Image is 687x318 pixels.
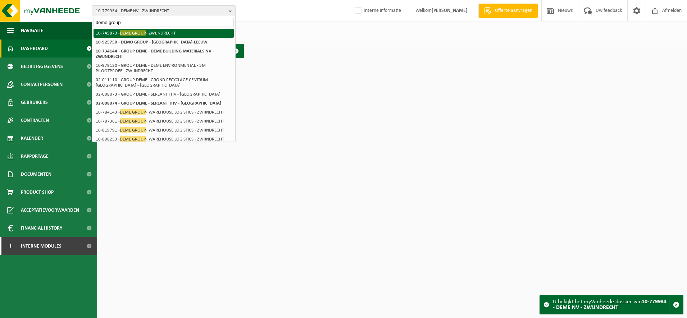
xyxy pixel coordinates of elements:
span: DEME GROUP [120,30,146,36]
span: Kalender [21,129,43,147]
span: DEME GROUP [120,136,146,142]
span: Documenten [21,165,51,183]
li: 02-011110 - GROUP DEME - GROND RECYCLAGE CENTRUM - [GEOGRAPHIC_DATA] - [GEOGRAPHIC_DATA] [94,75,234,90]
span: I [7,237,14,255]
strong: 10-925750 - DEMO GROUP - [GEOGRAPHIC_DATA]-LEEUW [96,40,208,45]
li: 02-008073 - GROUP DEME - SEREANT THV - [GEOGRAPHIC_DATA] [94,90,234,99]
li: 10-787361 - - WAREHOUSE LOGISTICS - ZWIJNDRECHT [94,117,234,126]
span: Contracten [21,111,49,129]
span: Gebruikers [21,93,48,111]
strong: [PERSON_NAME] [432,8,468,13]
span: DEME GROUP [120,118,146,124]
strong: 10-779934 - DEME NV - ZWIJNDRECHT [553,299,666,310]
label: Interne informatie [354,5,401,16]
button: 10-779934 - DEME NV - ZWIJNDRECHT [92,5,236,16]
li: 10-979120 - GROUP DEME - DEME ENVIRONMENTAL - 3M PILOOTPROEF - ZWIJNDRECHT [94,61,234,75]
span: Contactpersonen [21,75,63,93]
span: Rapportage [21,147,49,165]
span: DEME GROUP [120,127,146,133]
strong: 02-008074 - GROUP DEME - SEREANT THV - [GEOGRAPHIC_DATA] [96,101,221,106]
span: Product Shop [21,183,54,201]
span: Offerte aanvragen [493,7,534,14]
span: Interne modules [21,237,62,255]
div: U bekijkt het myVanheede dossier van [553,295,669,314]
span: 10-779934 - DEME NV - ZWIJNDRECHT [96,6,226,17]
span: DEME GROUP [120,109,146,115]
a: Offerte aanvragen [478,4,538,18]
span: Acceptatievoorwaarden [21,201,79,219]
li: 10-898253 - - WAREHOUSE LOGISTICS - ZWIJNDRECHT [94,135,234,144]
strong: 10-734144 - GROUP DEME - DEME BUILDING MATERIALS NV - ZWIJNDRECHT [96,49,214,59]
span: Financial History [21,219,62,237]
span: Navigatie [21,22,43,40]
li: 10-819791 - - WAREHOUSE LOGISTICS - ZWIJNDRECHT [94,126,234,135]
input: Zoeken naar gekoppelde vestigingen [94,18,234,27]
span: Bedrijfsgegevens [21,57,63,75]
span: Dashboard [21,40,48,57]
li: 10-745873 - - ZWIJNDRECHT [94,29,234,38]
li: 10-784143 - - WAREHOUSE LOGISTICS - ZWIJNDRECHT [94,108,234,117]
